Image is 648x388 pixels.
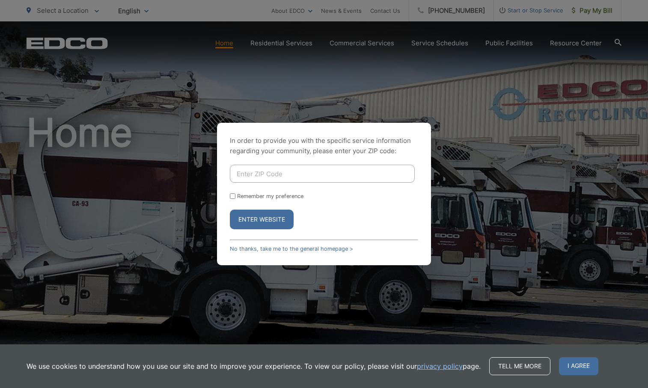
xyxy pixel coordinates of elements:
p: We use cookies to understand how you use our site and to improve your experience. To view our pol... [27,361,481,371]
label: Remember my preference [237,193,303,199]
button: Enter Website [230,210,294,229]
a: No thanks, take me to the general homepage > [230,246,353,252]
span: I agree [559,357,598,375]
a: Tell me more [489,357,550,375]
input: Enter ZIP Code [230,165,415,183]
a: privacy policy [417,361,463,371]
p: In order to provide you with the specific service information regarding your community, please en... [230,136,418,156]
